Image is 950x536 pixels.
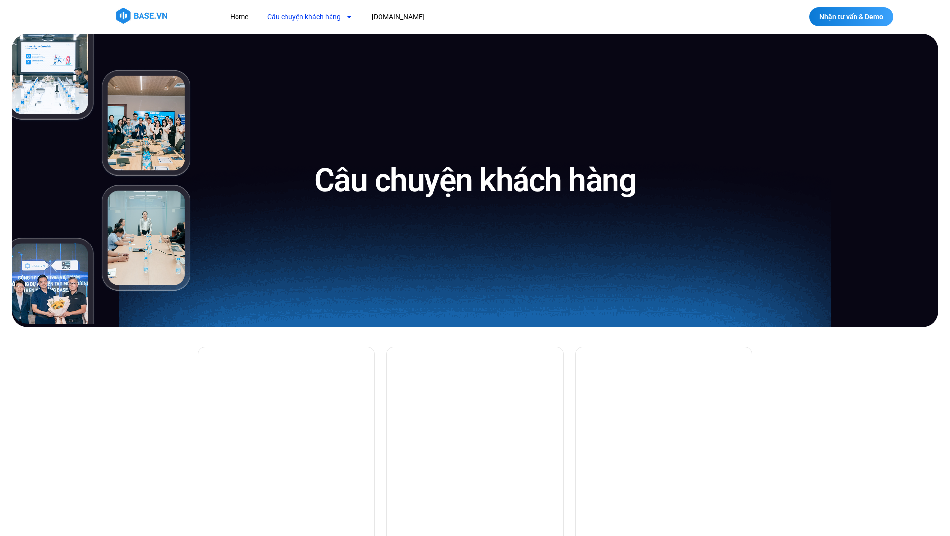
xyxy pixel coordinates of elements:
[223,8,606,26] nav: Menu
[260,8,360,26] a: Câu chuyện khách hàng
[364,8,432,26] a: [DOMAIN_NAME]
[819,13,883,20] span: Nhận tư vấn & Demo
[223,8,256,26] a: Home
[314,160,636,201] h1: Câu chuyện khách hàng
[809,7,893,26] a: Nhận tư vấn & Demo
